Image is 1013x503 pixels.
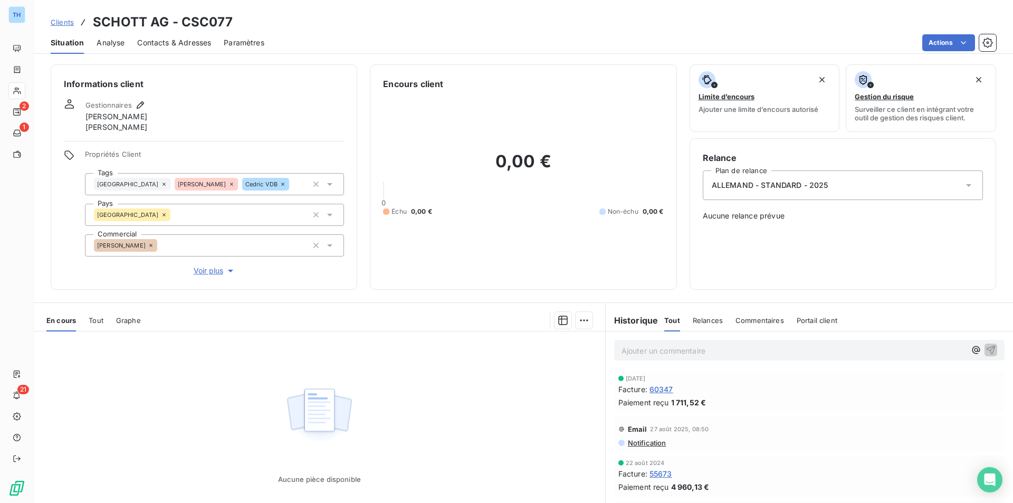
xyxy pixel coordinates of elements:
a: Clients [51,17,74,27]
span: [PERSON_NAME] [85,122,147,132]
span: 0,00 € [411,207,432,216]
span: 27 août 2025, 08:50 [650,426,709,432]
span: Limite d’encours [699,92,754,101]
span: 1 711,52 € [671,397,706,408]
span: Situation [51,37,84,48]
span: Échu [391,207,407,216]
span: 4 960,13 € [671,481,710,492]
h6: Historique [606,314,658,327]
img: Empty state [285,383,353,448]
span: ALLEMAND - STANDARD - 2025 [712,180,828,191]
h2: 0,00 € [383,151,663,183]
span: [PERSON_NAME] [85,111,147,122]
span: Relances [693,316,723,325]
div: TH [8,6,25,23]
span: [GEOGRAPHIC_DATA] [97,181,159,187]
span: Email [628,425,647,433]
span: 1 [20,122,29,132]
span: Ajouter une limite d’encours autorisé [699,105,818,113]
span: Gestion du risque [855,92,914,101]
button: Limite d’encoursAjouter une limite d’encours autorisé [690,64,840,132]
button: Actions [922,34,975,51]
input: Ajouter une valeur [157,241,166,250]
h6: Relance [703,151,983,164]
span: Portail client [797,316,837,325]
span: Notification [627,439,666,447]
span: 55673 [649,468,672,479]
span: En cours [46,316,76,325]
span: Propriétés Client [85,150,344,165]
input: Ajouter une valeur [170,210,179,220]
span: [PERSON_NAME] [97,242,146,249]
span: 2 [20,101,29,111]
button: Voir plus [85,265,344,277]
button: Gestion du risqueSurveiller ce client en intégrant votre outil de gestion des risques client. [846,64,996,132]
span: Facture : [618,468,647,479]
span: Analyse [97,37,125,48]
span: 0 [381,198,386,207]
span: Paiement reçu [618,481,669,492]
span: Gestionnaires [85,101,132,109]
span: Tout [89,316,103,325]
span: 22 août 2024 [626,460,665,466]
h6: Encours client [383,78,443,90]
span: [GEOGRAPHIC_DATA] [97,212,159,218]
span: [DATE] [626,375,646,382]
span: Commentaires [735,316,784,325]
input: Ajouter une valeur [289,179,298,189]
div: Open Intercom Messenger [977,467,1002,492]
span: 21 [17,385,29,394]
span: Tout [664,316,680,325]
span: Paiement reçu [618,397,669,408]
span: Paramètres [224,37,264,48]
span: [PERSON_NAME] [178,181,226,187]
span: 60347 [649,384,673,395]
span: Cedric VDB [245,181,278,187]
h3: SCHOTT AG - CSC077 [93,13,233,32]
span: Surveiller ce client en intégrant votre outil de gestion des risques client. [855,105,987,122]
span: Aucune relance prévue [703,211,983,221]
span: Facture : [618,384,647,395]
span: Non-échu [608,207,638,216]
span: Contacts & Adresses [137,37,211,48]
span: Aucune pièce disponible [278,475,361,483]
h6: Informations client [64,78,344,90]
span: Graphe [116,316,141,325]
img: Logo LeanPay [8,480,25,497]
span: 0,00 € [643,207,664,216]
span: Voir plus [194,265,236,276]
span: Clients [51,18,74,26]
